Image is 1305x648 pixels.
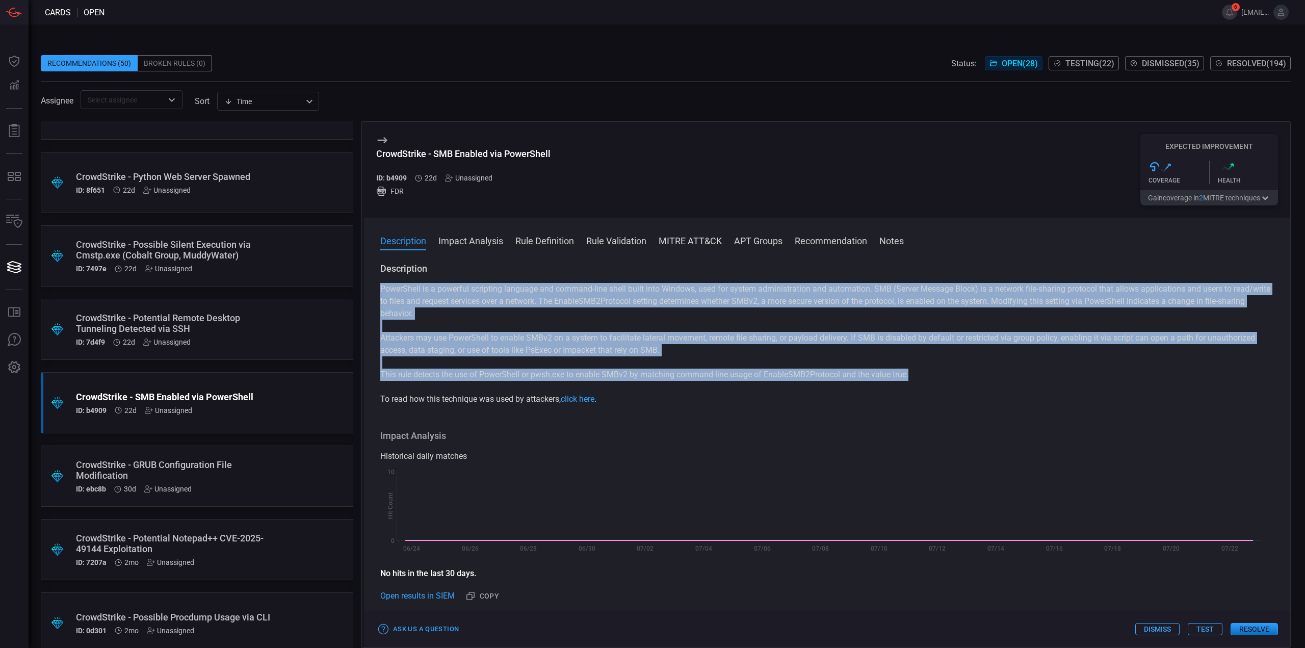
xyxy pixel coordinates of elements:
button: Cards [2,255,27,279]
button: Recommendation [795,234,867,246]
h3: Description [380,263,1274,275]
div: Coverage [1149,177,1209,184]
input: Select assignee [84,93,163,106]
h5: ID: 8f651 [76,186,105,194]
span: Aug 03, 2025 3:25 AM [123,338,135,346]
span: Jul 05, 2025 11:47 PM [124,558,139,566]
div: CrowdStrike - SMB Enabled via PowerShell [376,148,551,159]
span: 6 [1232,3,1240,11]
div: Unassigned [143,338,191,346]
button: Detections [2,73,27,98]
text: 07/14 [987,545,1004,552]
h5: ID: 0d301 [76,627,107,635]
span: Testing ( 22 ) [1065,59,1114,68]
div: CrowdStrike - Possible Procdump Usage via CLI [76,612,279,623]
text: 06/30 [579,545,595,552]
div: CrowdStrike - SMB Enabled via PowerShell [76,392,279,402]
a: Open results in SIEM [380,590,455,602]
div: Unassigned [147,627,194,635]
button: Impact Analysis [438,234,503,246]
span: Open ( 28 ) [1002,59,1038,68]
div: CrowdStrike - Potential Remote Desktop Tunneling Detected via SSH [76,313,279,334]
button: Rule Catalog [2,300,27,325]
button: Dashboard [2,49,27,73]
text: 07/22 [1221,545,1238,552]
div: Historical daily matches [380,450,1274,462]
h5: ID: b4909 [76,406,107,414]
span: Resolved ( 194 ) [1227,59,1286,68]
text: 07/08 [812,545,829,552]
label: sort [195,96,210,106]
span: [EMAIL_ADDRESS][DOMAIN_NAME] [1241,8,1269,16]
h5: ID: 7d4f9 [76,338,105,346]
button: Open [165,93,179,107]
h5: ID: ebc8b [76,485,106,493]
text: 10 [387,469,395,476]
button: APT Groups [734,234,782,246]
button: Copy [462,588,503,605]
strong: No hits in the last 30 days. [380,568,476,578]
text: 07/18 [1104,545,1121,552]
text: 07/06 [754,545,771,552]
button: Dismiss [1135,623,1180,635]
button: Gaincoverage in2MITRE techniques [1140,190,1278,205]
span: Status: [951,59,977,68]
button: Rule Validation [586,234,646,246]
div: Unassigned [145,265,192,273]
text: 07/02 [637,545,654,552]
div: Unassigned [147,558,194,566]
button: Description [380,234,426,246]
text: 07/12 [929,545,946,552]
span: Dismissed ( 35 ) [1142,59,1199,68]
button: 6 [1222,5,1237,20]
div: Health [1218,177,1278,184]
button: Resolved(194) [1210,56,1291,70]
div: CrowdStrike - GRUB Configuration File Modification [76,459,279,481]
text: 07/04 [695,545,712,552]
button: Preferences [2,355,27,380]
span: open [84,8,105,17]
span: Aug 03, 2025 3:25 AM [124,406,137,414]
div: Broken Rules (0) [138,55,212,71]
div: CrowdStrike - Potential Notepad++ CVE-2025-49144 Exploitation [76,533,279,554]
button: Resolve [1231,623,1278,635]
button: Reports [2,119,27,143]
h3: Impact Analysis [380,430,1274,442]
div: Unassigned [445,174,492,182]
span: Jul 27, 2025 3:14 AM [124,485,136,493]
text: 07/20 [1163,545,1180,552]
p: PowerShell is a powerful scripting language and command-line shell built into Windows, used for s... [380,283,1274,320]
button: Open(28) [985,56,1042,70]
text: 06/26 [462,545,479,552]
text: Hit Count [387,493,394,520]
text: 07/10 [871,545,888,552]
a: click here [561,394,594,404]
div: Unassigned [143,186,191,194]
div: CrowdStrike - Python Web Server Spawned [76,171,279,182]
div: Unassigned [145,406,192,414]
button: MITRE - Detection Posture [2,164,27,189]
button: Test [1188,623,1222,635]
h5: ID: b4909 [376,174,407,182]
span: Aug 03, 2025 3:25 AM [123,186,135,194]
button: Rule Definition [515,234,574,246]
text: 06/28 [520,545,537,552]
h5: ID: 7497e [76,265,107,273]
button: Notes [879,234,904,246]
span: Assignee [41,96,73,106]
span: Aug 03, 2025 3:25 AM [124,265,137,273]
text: 06/24 [403,545,420,552]
button: Ask Us A Question [2,328,27,352]
span: 2 [1199,194,1203,202]
div: Recommendations (50) [41,55,138,71]
button: Inventory [2,210,27,234]
div: CrowdStrike - Possible Silent Execution via Cmstp.exe (Cobalt Group, MuddyWater) [76,239,279,261]
button: Dismissed(35) [1125,56,1204,70]
text: 0 [391,537,395,545]
button: MITRE ATT&CK [659,234,722,246]
span: Cards [45,8,71,17]
div: FDR [376,186,551,196]
p: Attackers may use PowerShell to enable SMBv2 on a system to facilitate lateral movement, remote f... [380,332,1274,356]
div: Unassigned [144,485,192,493]
p: To read how this technique was used by attackers, . [380,393,1274,405]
